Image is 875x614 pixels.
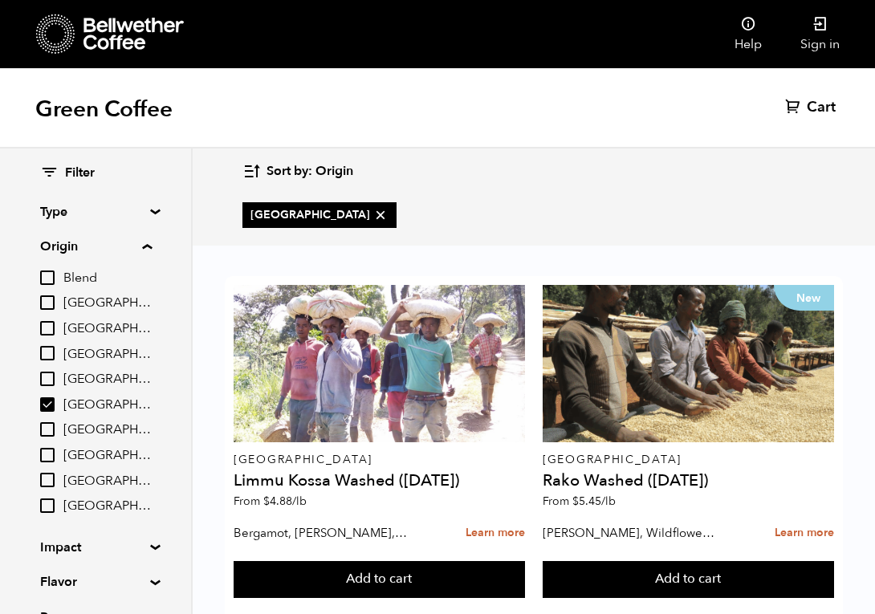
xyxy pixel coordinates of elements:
[63,447,152,465] span: [GEOGRAPHIC_DATA]
[543,494,616,509] span: From
[234,494,307,509] span: From
[35,95,173,124] h1: Green Coffee
[263,494,307,509] bdi: 4.88
[40,295,55,310] input: [GEOGRAPHIC_DATA]
[40,237,152,256] summary: Origin
[807,98,836,117] span: Cart
[292,494,307,509] span: /lb
[234,521,409,545] p: Bergamot, [PERSON_NAME], [PERSON_NAME]
[63,346,152,364] span: [GEOGRAPHIC_DATA]
[543,473,834,489] h4: Rako Washed ([DATE])
[572,494,579,509] span: $
[40,448,55,462] input: [GEOGRAPHIC_DATA]
[40,473,55,487] input: [GEOGRAPHIC_DATA]
[65,165,95,182] span: Filter
[40,397,55,412] input: [GEOGRAPHIC_DATA]
[40,202,151,222] summary: Type
[466,516,525,551] a: Learn more
[63,270,152,287] span: Blend
[40,270,55,285] input: Blend
[40,321,55,335] input: [GEOGRAPHIC_DATA]
[543,285,834,442] a: New
[543,521,718,545] p: [PERSON_NAME], Wildflower Honey, Black Tea
[40,538,151,557] summary: Impact
[785,98,840,117] a: Cart
[543,561,834,598] button: Add to cart
[263,494,270,509] span: $
[234,454,525,466] p: [GEOGRAPHIC_DATA]
[250,207,389,223] span: [GEOGRAPHIC_DATA]
[40,422,55,437] input: [GEOGRAPHIC_DATA]
[63,320,152,338] span: [GEOGRAPHIC_DATA]
[242,152,353,190] button: Sort by: Origin
[267,163,353,181] span: Sort by: Origin
[40,498,55,513] input: [GEOGRAPHIC_DATA]
[601,494,616,509] span: /lb
[572,494,616,509] bdi: 5.45
[543,454,834,466] p: [GEOGRAPHIC_DATA]
[40,372,55,386] input: [GEOGRAPHIC_DATA]
[63,498,152,515] span: [GEOGRAPHIC_DATA]
[234,473,525,489] h4: Limmu Kossa Washed ([DATE])
[775,516,834,551] a: Learn more
[63,473,152,490] span: [GEOGRAPHIC_DATA]
[774,285,834,311] p: New
[234,561,525,598] button: Add to cart
[40,346,55,360] input: [GEOGRAPHIC_DATA]
[63,295,152,312] span: [GEOGRAPHIC_DATA]
[63,421,152,439] span: [GEOGRAPHIC_DATA]
[63,371,152,388] span: [GEOGRAPHIC_DATA]
[63,396,152,414] span: [GEOGRAPHIC_DATA]
[40,572,151,592] summary: Flavor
